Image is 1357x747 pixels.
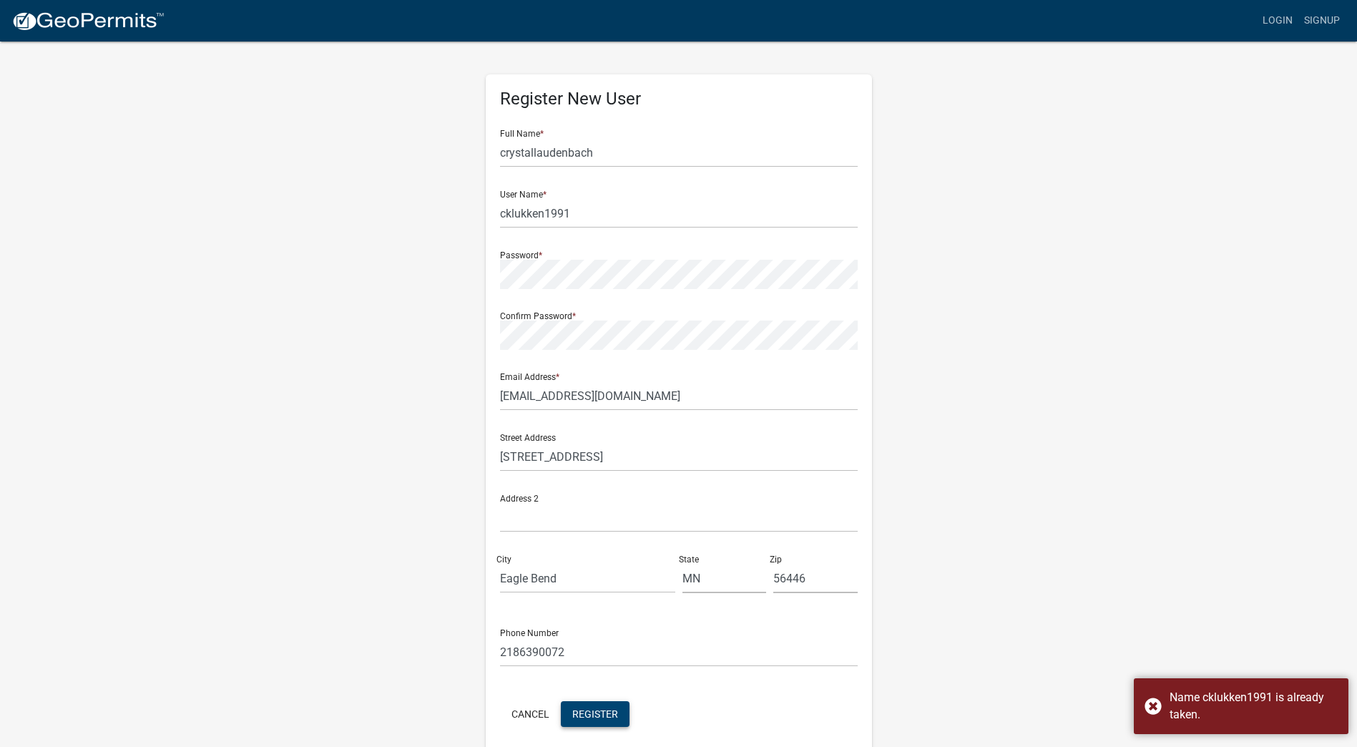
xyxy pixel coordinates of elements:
span: Register [572,708,618,719]
h5: Register New User [500,89,858,109]
button: Register [561,701,629,727]
a: Login [1257,7,1298,34]
a: Signup [1298,7,1346,34]
button: Cancel [500,701,561,727]
div: Name cklukken1991 is already taken. [1170,689,1338,723]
